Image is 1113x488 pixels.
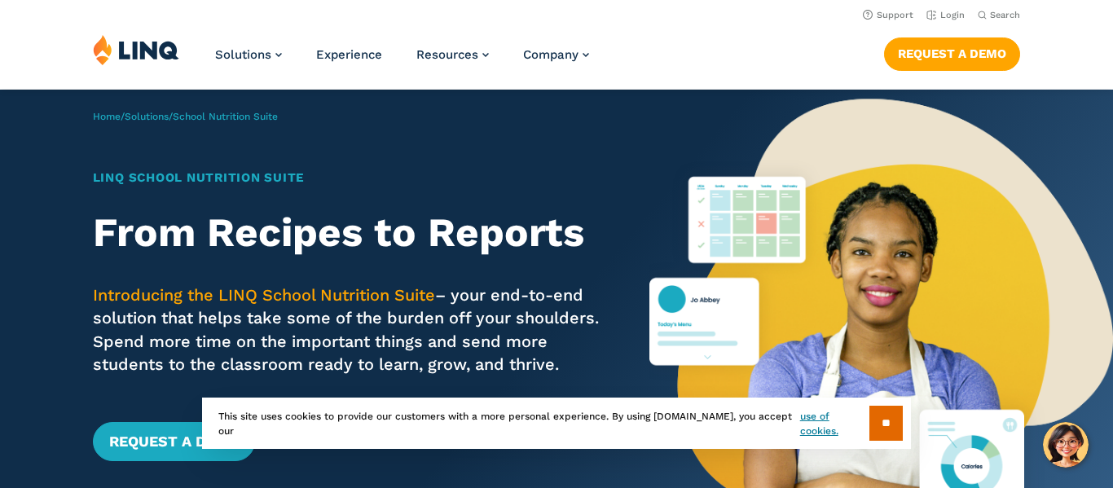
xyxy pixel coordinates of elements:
a: Login [926,10,965,20]
div: This site uses cookies to provide our customers with a more personal experience. By using [DOMAIN... [202,398,911,449]
a: Solutions [215,47,282,62]
button: Hello, have a question? Let’s chat. [1043,422,1089,468]
span: Search [990,10,1020,20]
a: Experience [316,47,382,62]
a: Solutions [125,111,169,122]
img: LINQ | K‑12 Software [93,34,179,65]
a: Home [93,111,121,122]
button: Open Search Bar [978,9,1020,21]
nav: Primary Navigation [215,34,589,88]
span: Introducing the LINQ School Nutrition Suite [93,285,435,305]
a: use of cookies. [800,409,869,438]
a: Resources [416,47,489,62]
p: – your end-to-end solution that helps take some of the burden off your shoulders. Spend more time... [93,284,604,376]
span: Resources [416,47,478,62]
a: Support [863,10,913,20]
a: Request a Demo [93,422,255,461]
a: Company [523,47,589,62]
h1: LINQ School Nutrition Suite [93,169,604,187]
span: / / [93,111,278,122]
span: Solutions [215,47,271,62]
span: School Nutrition Suite [173,111,278,122]
span: Company [523,47,578,62]
nav: Button Navigation [884,34,1020,70]
h2: From Recipes to Reports [93,209,604,256]
a: Request a Demo [884,37,1020,70]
